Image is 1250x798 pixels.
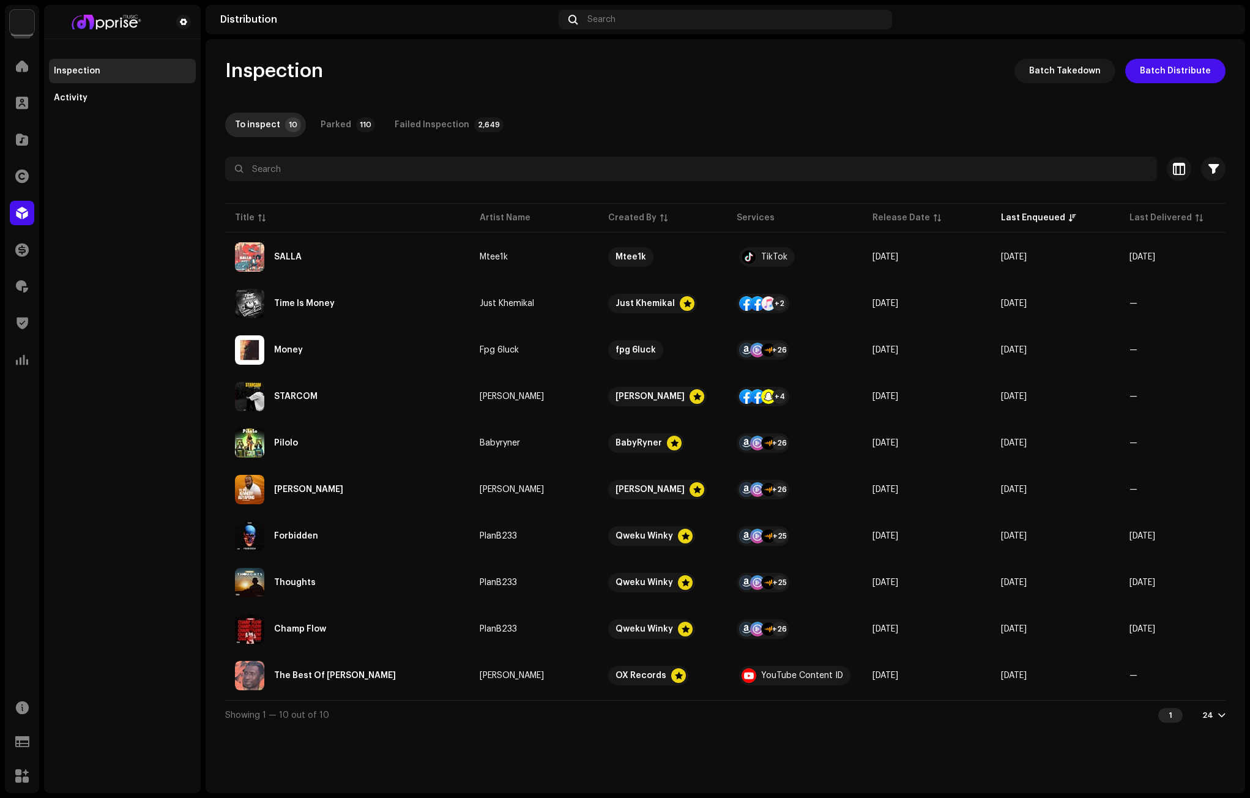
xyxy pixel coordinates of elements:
div: +26 [772,482,787,497]
div: Parked [321,113,351,137]
img: 9a285342-2312-452f-9a2c-b337c8864a59 [235,335,264,365]
span: Sep 11, 2025 [872,392,898,401]
span: Oct 7, 2025 [872,253,898,261]
span: Alex Konadu [480,671,589,680]
span: Inspection [225,59,323,83]
span: Oct 8, 2025 [1001,299,1027,308]
span: Oct 8, 2025 [1001,485,1027,494]
span: Oct 6, 2025 [1001,625,1027,633]
div: Thoughts [274,578,316,587]
div: Money [274,346,303,354]
div: 24 [1202,710,1213,720]
div: Forbidden [274,532,318,540]
div: Ye Pe Kennedy Agyapong [274,485,343,494]
img: d2851e4d-86fb-461d-ba8e-5d4d8ce8cc76 [235,428,264,458]
span: Mtee1k [480,253,589,261]
img: bf2740f5-a004-4424-adf7-7bc84ff11fd7 [54,15,157,29]
div: Inspection [54,66,100,76]
span: Jan 19, 2024 [872,578,898,587]
span: Fpg 6luck [480,346,589,354]
span: PlanB233 [480,625,589,633]
span: Alex Amankwah [608,480,717,499]
div: +25 [772,575,787,590]
div: [PERSON_NAME] [480,671,544,680]
div: Created By [608,212,657,224]
div: +25 [772,529,787,543]
img: 1c16f3de-5afb-4452-805d-3f3454e20b1b [10,10,34,34]
div: Mtee1k [616,247,646,267]
span: Henry Boy [608,387,717,406]
span: Oct 6, 2025 [1001,578,1027,587]
img: 269eeab4-2043-46f3-bae5-c39ac4f0b399 [235,614,264,644]
div: Activity [54,93,87,103]
div: Champ Flow [274,625,326,633]
div: [PERSON_NAME] [616,387,685,406]
span: Oct 8, 2025 [1001,439,1027,447]
div: Distribution [220,15,554,24]
span: Babyryner [480,439,589,447]
div: To inspect [235,113,280,137]
span: Oct 4, 2025 [872,671,898,680]
div: [PERSON_NAME] [480,485,544,494]
input: Search [225,157,1157,181]
div: Failed Inspection [395,113,469,137]
span: Oct 6, 2025 [1001,532,1027,540]
div: +2 [772,296,787,311]
div: Qweku Winky [616,526,673,546]
img: 94355213-6620-4dec-931c-2264d4e76804 [1211,10,1230,29]
button: Batch Takedown [1014,59,1115,83]
div: [PERSON_NAME] [616,480,685,499]
div: Time Is Money [274,299,335,308]
span: — [1129,439,1137,447]
span: Alex Amankwah [480,485,589,494]
span: Search [587,15,616,24]
div: Last Enqueued [1001,212,1065,224]
span: — [1129,299,1137,308]
div: [PERSON_NAME] [480,392,544,401]
div: Babyryner [480,439,520,447]
div: +26 [772,436,787,450]
img: 2dda8eea-ba68-4e59-87d9-da04e7ba842f [235,242,264,272]
span: Batch Distribute [1140,59,1211,83]
span: Showing 1 — 10 out of 10 [225,711,329,720]
img: 7d327edb-8408-47e5-a8b8-720084d72d6e [235,289,264,318]
span: PlanB233 [480,578,589,587]
div: Release Date [872,212,930,224]
img: 525f4d7f-b891-4b11-b28f-0fa502746d8a [235,475,264,504]
span: Qweku Winky [608,573,717,592]
span: Sep 15, 2023 [872,532,898,540]
span: Oct 8, 2025 [1001,346,1027,354]
span: OX Records [608,666,717,685]
span: Just Khemikal [608,294,717,313]
span: Qweku Winky [608,526,717,546]
img: f589f407-0e8b-4776-a5e5-04ce4d692d82 [235,521,264,551]
span: Oct 8, 2025 [872,346,898,354]
span: Henry Boy [480,392,589,401]
span: PlanB233 [480,532,589,540]
span: Oct 10, 2025 [872,439,898,447]
img: 29f5fd15-c3c0-4bd4-bdc8-65cd301b6b85 [235,568,264,597]
span: Batch Takedown [1029,59,1101,83]
span: Qweku Winky [608,619,717,639]
span: fpg 6luck [608,340,717,360]
span: Oct 5, 2025 [1129,578,1155,587]
div: PlanB233 [480,532,517,540]
div: +26 [772,343,787,357]
p-badge: 2,649 [474,117,504,132]
div: PlanB233 [480,625,517,633]
div: fpg 6luck [616,340,656,360]
div: Qweku Winky [616,573,673,592]
div: Qweku Winky [616,619,673,639]
re-m-nav-item: Activity [49,86,196,110]
span: Oct 8, 2025 [872,299,898,308]
div: BabyRyner [616,433,662,453]
span: — [1129,485,1137,494]
button: Batch Distribute [1125,59,1226,83]
span: Oct 7, 2025 [1129,253,1155,261]
div: Just Khemikal [480,299,534,308]
div: Mtee1k [480,253,508,261]
img: 1f2900b1-7467-44ed-8437-ada20f23b36a [235,661,264,690]
div: SALLA [274,253,302,261]
re-m-nav-item: Inspection [49,59,196,83]
div: PlanB233 [480,578,517,587]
